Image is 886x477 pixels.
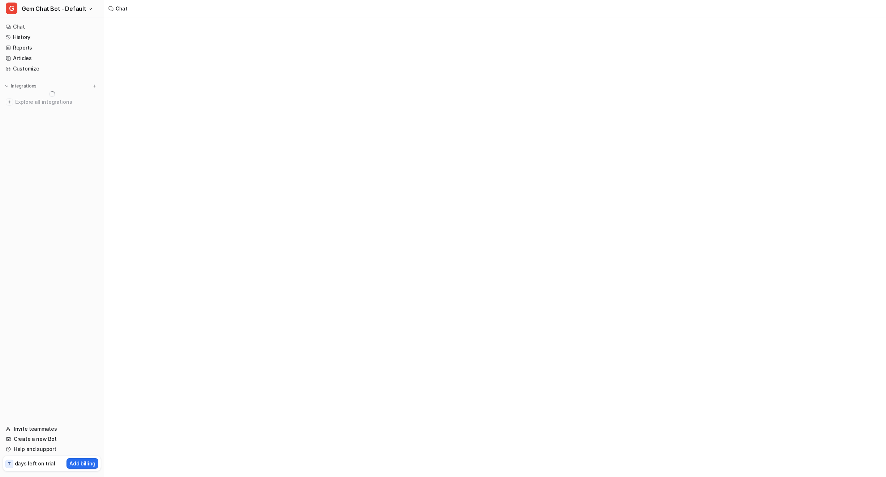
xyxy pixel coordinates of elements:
a: Customize [3,64,101,74]
a: Create a new Bot [3,434,101,444]
div: Chat [116,5,128,12]
span: Gem Chat Bot - Default [22,4,86,14]
img: expand menu [4,84,9,89]
p: 7 [8,461,11,467]
a: Chat [3,22,101,32]
p: Integrations [11,83,36,89]
a: Explore all integrations [3,97,101,107]
img: menu_add.svg [92,84,97,89]
a: Help and support [3,444,101,454]
a: Reports [3,43,101,53]
a: History [3,32,101,42]
a: Invite teammates [3,424,101,434]
button: Add billing [66,458,98,469]
p: Add billing [69,460,95,467]
a: Articles [3,53,101,63]
span: G [6,3,17,14]
img: explore all integrations [6,98,13,106]
button: Integrations [3,82,39,90]
span: Explore all integrations [15,96,98,108]
p: days left on trial [15,460,55,467]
